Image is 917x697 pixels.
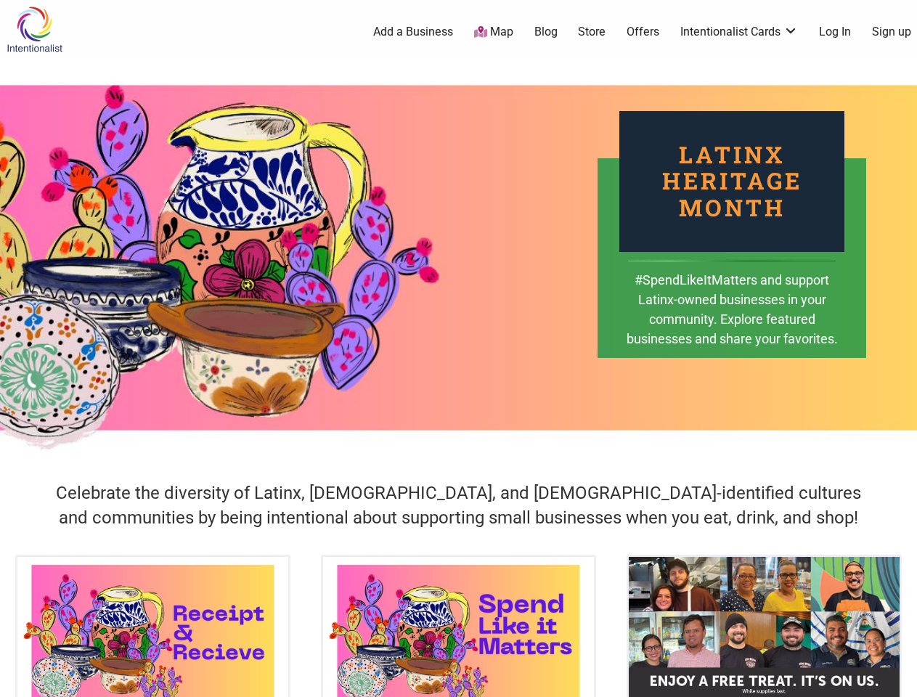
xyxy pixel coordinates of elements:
[619,111,844,252] div: Latinx Heritage Month
[625,270,839,370] div: #SpendLikeItMatters and support Latinx-owned businesses in your community. Explore featured busin...
[680,24,798,40] a: Intentionalist Cards
[46,481,871,530] h4: Celebrate the diversity of Latinx, [DEMOGRAPHIC_DATA], and [DEMOGRAPHIC_DATA]-identified cultures...
[819,24,851,40] a: Log In
[627,24,659,40] a: Offers
[872,24,911,40] a: Sign up
[373,24,453,40] a: Add a Business
[474,24,513,41] a: Map
[578,24,606,40] a: Store
[534,24,558,40] a: Blog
